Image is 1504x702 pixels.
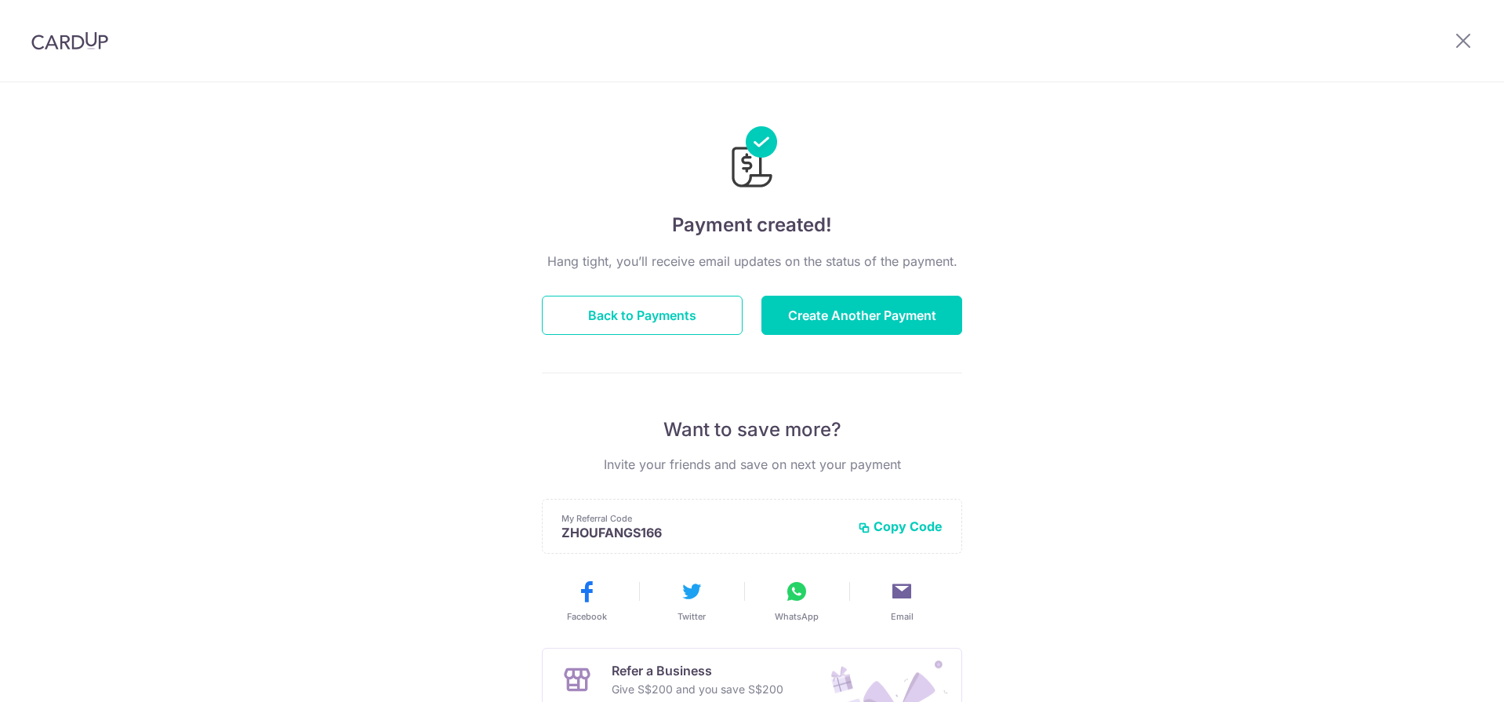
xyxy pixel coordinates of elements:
img: CardUp [31,31,108,50]
span: WhatsApp [775,610,819,623]
button: Back to Payments [542,296,743,335]
p: My Referral Code [561,512,845,525]
p: Give S$200 and you save S$200 [612,680,783,699]
span: Email [891,610,914,623]
p: ZHOUFANGS166 [561,525,845,540]
h4: Payment created! [542,211,962,239]
button: WhatsApp [750,579,843,623]
p: Invite your friends and save on next your payment [542,455,962,474]
span: Facebook [567,610,607,623]
span: Twitter [678,610,706,623]
button: Email [856,579,948,623]
p: Refer a Business [612,661,783,680]
p: Hang tight, you’ll receive email updates on the status of the payment. [542,252,962,271]
button: Copy Code [858,518,943,534]
img: Payments [727,126,777,192]
button: Facebook [540,579,633,623]
button: Create Another Payment [761,296,962,335]
p: Want to save more? [542,417,962,442]
button: Twitter [645,579,738,623]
